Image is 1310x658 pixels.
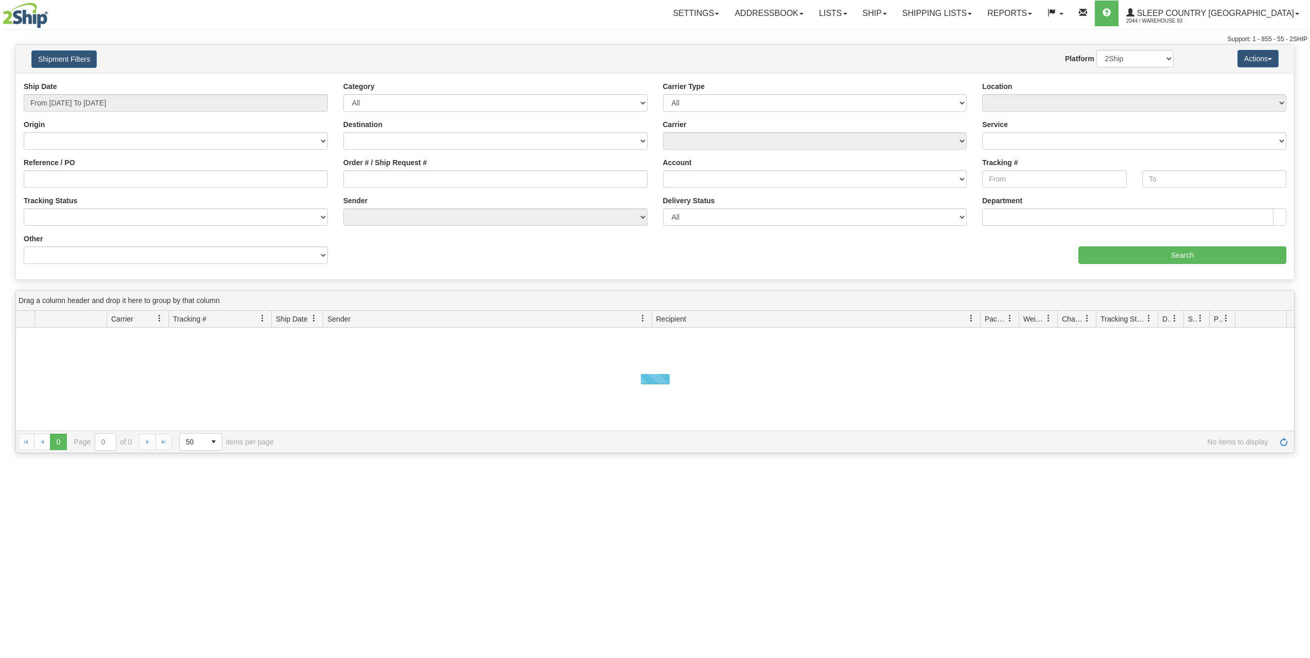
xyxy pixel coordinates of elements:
[982,157,1018,168] label: Tracking #
[111,314,133,324] span: Carrier
[1188,314,1197,324] span: Shipment Issues
[1237,50,1279,67] button: Actions
[343,119,382,130] label: Destination
[1062,314,1084,324] span: Charge
[1023,314,1045,324] span: Weight
[1001,310,1019,327] a: Packages filter column settings
[982,195,1022,206] label: Department
[1276,434,1292,450] a: Refresh
[173,314,206,324] span: Tracking #
[1078,246,1286,264] input: Search
[305,310,323,327] a: Ship Date filter column settings
[179,433,222,451] span: Page sizes drop down
[982,170,1126,188] input: From
[3,3,48,28] img: logo2044.jpg
[327,314,351,324] span: Sender
[656,314,686,324] span: Recipient
[1065,54,1094,64] label: Platform
[50,434,66,450] span: Page 0
[1217,310,1235,327] a: Pickup Status filter column settings
[980,1,1040,26] a: Reports
[663,81,705,92] label: Carrier Type
[343,81,375,92] label: Category
[1078,310,1096,327] a: Charge filter column settings
[982,119,1008,130] label: Service
[982,81,1012,92] label: Location
[74,433,132,451] span: Page of 0
[1214,314,1222,324] span: Pickup Status
[963,310,980,327] a: Recipient filter column settings
[665,1,727,26] a: Settings
[1162,314,1171,324] span: Delivery Status
[151,310,168,327] a: Carrier filter column settings
[663,157,692,168] label: Account
[254,310,271,327] a: Tracking # filter column settings
[205,434,222,450] span: select
[31,50,97,68] button: Shipment Filters
[634,310,652,327] a: Sender filter column settings
[179,433,274,451] span: items per page
[1166,310,1183,327] a: Delivery Status filter column settings
[663,119,687,130] label: Carrier
[895,1,980,26] a: Shipping lists
[24,81,57,92] label: Ship Date
[1101,314,1145,324] span: Tracking Status
[288,438,1268,446] span: No items to display
[1192,310,1209,327] a: Shipment Issues filter column settings
[1134,9,1294,17] span: Sleep Country [GEOGRAPHIC_DATA]
[16,291,1294,311] div: grid grouping header
[24,234,43,244] label: Other
[3,35,1307,44] div: Support: 1 - 855 - 55 - 2SHIP
[343,195,368,206] label: Sender
[343,157,427,168] label: Order # / Ship Request #
[276,314,307,324] span: Ship Date
[1119,1,1307,26] a: Sleep Country [GEOGRAPHIC_DATA] 2044 / Warehouse 93
[24,157,75,168] label: Reference / PO
[24,195,77,206] label: Tracking Status
[1126,16,1203,26] span: 2044 / Warehouse 93
[24,119,45,130] label: Origin
[811,1,854,26] a: Lists
[727,1,811,26] a: Addressbook
[663,195,715,206] label: Delivery Status
[1142,170,1286,188] input: To
[985,314,1006,324] span: Packages
[186,437,199,447] span: 50
[855,1,895,26] a: Ship
[1140,310,1158,327] a: Tracking Status filter column settings
[1040,310,1057,327] a: Weight filter column settings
